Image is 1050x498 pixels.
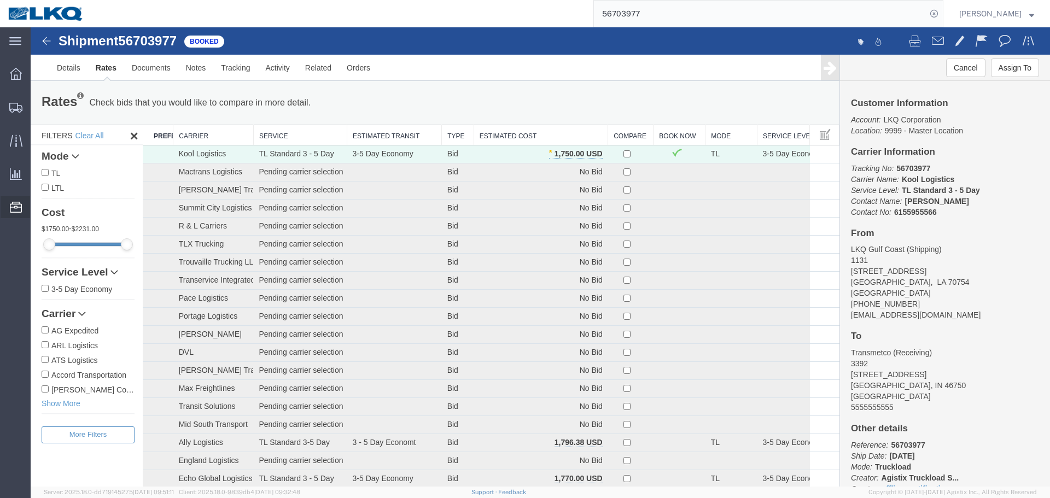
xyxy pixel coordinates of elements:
[11,341,104,353] label: Accord Transportation
[11,281,104,292] a: Carrier
[11,174,104,231] div: -
[143,298,223,317] td: [PERSON_NAME]
[443,389,577,407] td: No Bid
[8,5,84,22] img: logo
[411,298,444,317] td: Bid
[820,148,868,156] i: Carrier Name:
[851,446,929,455] span: Agistix Truckload S...
[143,136,223,154] td: Mactrans Logistics
[11,358,18,365] input: [PERSON_NAME] Company
[820,99,851,108] i: Location:
[11,326,104,338] label: ATS Logistics
[11,65,53,84] h1: Rates
[11,139,104,151] label: TL
[874,169,938,178] b: [PERSON_NAME]
[577,98,623,118] th: Compare
[411,190,444,208] td: Bid
[411,208,444,226] td: Bid
[11,255,104,267] label: 3-5 Day Economy
[133,489,174,495] span: [DATE] 09:51:11
[820,320,1008,385] address: Transmetco (Receiving) 3392 [STREET_ADDRESS] [GEOGRAPHIC_DATA], IN 46750 5555555555
[143,172,223,190] td: Summit City Logistics
[443,172,577,190] td: No Bid
[11,329,18,336] input: ATS Logistics
[11,384,104,396] label: Alliance Logistix
[820,169,871,178] i: Contact Name:
[308,27,347,54] a: Orders
[471,489,499,495] a: Support
[820,365,900,373] span: [GEOGRAPHIC_DATA]
[143,425,223,443] td: England Logistics
[227,27,267,54] a: Activity
[960,31,1008,50] button: Assign To
[11,314,18,321] input: ARL Logistics
[443,262,577,280] td: No Bid
[254,489,300,495] span: [DATE] 09:32:48
[820,424,856,433] i: Ship Date:
[443,298,577,317] td: No Bid
[959,7,1035,20] button: [PERSON_NAME]
[411,425,444,443] td: Bid
[143,280,223,298] td: Portage Logistics
[223,226,316,244] td: Pending carrier selection
[223,172,316,190] td: Pending carrier selection
[59,69,280,81] p: Check bids that you would like to compare in more detail.
[148,27,183,54] a: Notes
[94,27,148,54] a: Documents
[11,156,18,163] input: LTL
[443,371,577,389] td: No Bid
[223,136,316,154] td: Pending carrier selection
[443,154,577,172] td: No Bid
[727,407,779,425] td: 3-5 Day Economy
[11,257,18,265] input: 3-5 Day Economy
[223,244,316,262] td: Pending carrier selection
[443,226,577,244] td: No Bid
[317,98,411,118] th: Estimated Transit: activate to sort column ascending
[820,201,1008,212] h4: From
[443,317,577,335] td: No Bid
[524,411,572,419] b: 1,796.38 USD
[851,457,921,466] a: offline_notificatio...
[820,413,857,422] i: Reference:
[143,353,223,371] td: Max Freightlines
[675,443,727,461] td: TL
[860,413,894,422] b: 56703977
[411,244,444,262] td: Bid
[183,27,227,54] a: Tracking
[223,118,316,136] td: TL Standard 3 - 5 Day
[143,226,223,244] td: Trouvaille Trucking LLC
[223,371,316,389] td: Pending carrier selection
[594,1,926,27] input: Search for shipment number, reference number
[11,154,104,166] label: LTL
[443,335,577,353] td: No Bid
[820,71,1008,81] h4: Customer Information
[11,297,104,309] label: AG Expedited
[959,8,1022,20] span: Lea Merryweather
[57,27,94,54] a: Rates
[223,298,316,317] td: Pending carrier selection
[223,335,316,353] td: Pending carrier selection
[143,317,223,335] td: DVL
[223,407,316,425] td: TL Standard 3-5 Day
[820,137,863,145] i: Tracking No:
[411,389,444,407] td: Bid
[143,154,223,172] td: [PERSON_NAME] Transport Inc
[223,208,316,226] td: Pending carrier selection
[820,216,1008,293] address: LKQ Gulf Coast (Shipping) 1131 [STREET_ADDRESS] [GEOGRAPHIC_DATA], LA 70754 [PHONE_NUMBER] [EMAIL...
[44,489,174,495] span: Server: 2025.18.0-dd719145275
[223,98,316,118] th: Service: activate to sort column ascending
[868,488,1037,497] span: Copyright © [DATE]-[DATE] Agistix Inc., All Rights Reserved
[443,425,577,443] td: No Bid
[11,239,104,251] a: Service Level
[411,118,444,136] td: Bid
[524,447,572,455] b: 1,770.00 USD
[411,353,444,371] td: Bid
[915,31,955,50] button: Cancel
[411,226,444,244] td: Bid
[11,356,104,382] label: [PERSON_NAME] Company
[223,389,316,407] td: Pending carrier selection
[317,443,411,461] td: 3-5 Day Economy
[820,180,861,189] i: Contact No:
